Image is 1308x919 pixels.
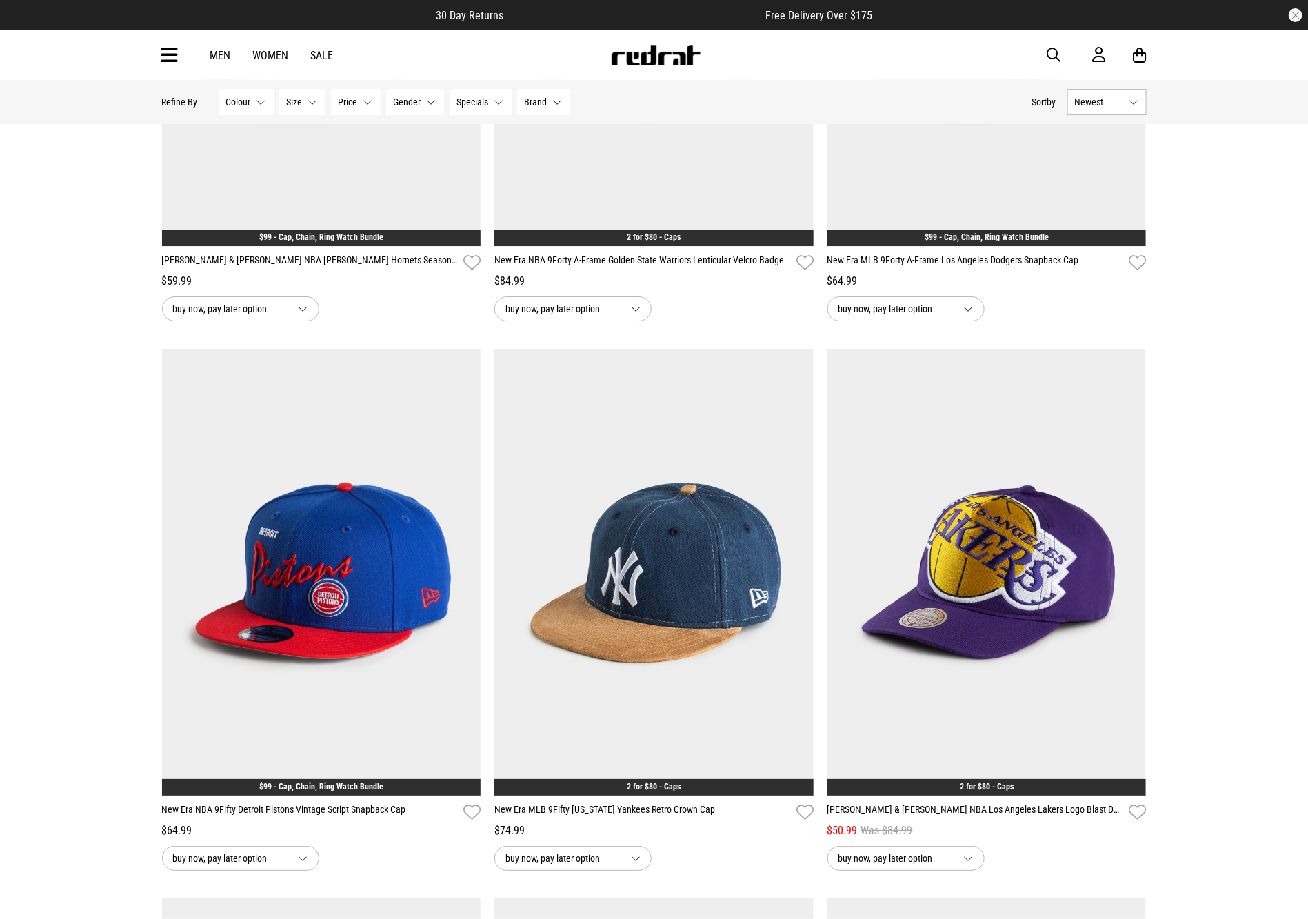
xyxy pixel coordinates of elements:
button: Open LiveChat chat widget [11,6,52,47]
button: Gender [386,89,444,115]
span: $50.99 [827,822,858,839]
a: [PERSON_NAME] & [PERSON_NAME] NBA Los Angeles Lakers Logo Blast Deadstock Snapback Cap [827,802,1124,822]
p: Refine By [162,97,198,108]
span: buy now, pay later option [838,850,953,867]
a: New Era NBA 9Fifty Detroit Pistons Vintage Script Snapback Cap [162,802,459,822]
span: Free Delivery Over $175 [766,9,873,22]
span: buy now, pay later option [173,301,288,317]
span: buy now, pay later option [838,301,953,317]
span: Newest [1075,97,1124,108]
button: Colour [219,89,274,115]
a: $99 - Cap, Chain, Ring Watch Bundle [925,232,1049,242]
span: buy now, pay later option [173,850,288,867]
a: Sale [311,49,334,62]
button: Brand [517,89,570,115]
button: Newest [1067,89,1147,115]
img: Redrat logo [610,45,701,65]
button: Sortby [1032,94,1056,110]
span: Size [287,97,303,108]
span: Gender [394,97,421,108]
span: buy now, pay later option [505,301,620,317]
button: buy now, pay later option [827,296,985,321]
div: $74.99 [494,822,814,839]
span: Brand [525,97,547,108]
a: 2 for $80 - Caps [627,782,681,791]
div: $64.99 [162,822,481,839]
button: buy now, pay later option [827,846,985,871]
a: New Era MLB 9Fifty [US_STATE] Yankees Retro Crown Cap [494,802,791,822]
button: Size [279,89,325,115]
a: Men [210,49,231,62]
button: buy now, pay later option [162,846,319,871]
img: New Era Nba 9fifty Detroit Pistons Vintage Script Snapback Cap in Multi [162,349,481,796]
img: Mitchell & Ness Nba Los Angeles Lakers Logo Blast Deadstock Snapback Cap in Purple [827,349,1147,796]
a: [PERSON_NAME] & [PERSON_NAME] NBA [PERSON_NAME] Hornets Seasonal Core Snapback Cap [162,253,459,273]
a: New Era NBA 9Forty A-Frame Golden State Warriors Lenticular Velcro Badge [494,253,791,273]
span: by [1047,97,1056,108]
div: $59.99 [162,273,481,290]
a: New Era MLB 9Forty A-Frame Los Angeles Dodgers Snapback Cap [827,253,1124,273]
div: $64.99 [827,273,1147,290]
button: buy now, pay later option [162,296,319,321]
a: Women [253,49,289,62]
div: $84.99 [494,273,814,290]
span: buy now, pay later option [505,850,620,867]
span: Price [339,97,358,108]
a: 2 for $80 - Caps [627,232,681,242]
img: New Era Mlb 9fifty New York Yankees Retro Crown Cap in Blue [494,349,814,796]
span: 30 Day Returns [436,9,504,22]
iframe: Customer reviews powered by Trustpilot [532,8,738,22]
span: Specials [457,97,489,108]
a: $99 - Cap, Chain, Ring Watch Bundle [259,232,383,242]
a: 2 for $80 - Caps [960,782,1014,791]
span: Was $84.99 [861,822,913,839]
button: Specials [450,89,512,115]
button: buy now, pay later option [494,296,652,321]
button: buy now, pay later option [494,846,652,871]
button: Price [331,89,381,115]
a: $99 - Cap, Chain, Ring Watch Bundle [259,782,383,791]
span: Colour [226,97,251,108]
